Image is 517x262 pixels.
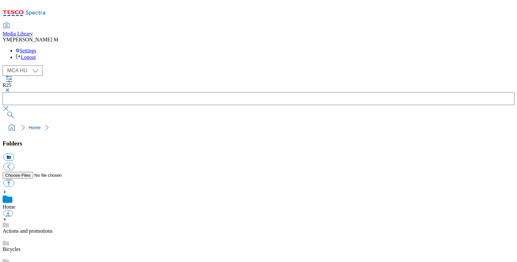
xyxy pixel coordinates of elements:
[3,121,514,134] nav: breadcrumb
[3,204,15,210] a: Home
[11,37,58,42] span: [PERSON_NAME] M
[3,246,20,252] a: Bicycles
[3,140,514,147] h3: Folders
[3,82,11,88] span: R25
[29,125,41,130] a: Home
[3,23,33,37] a: Media Library
[3,228,53,234] a: Actions and promotions
[16,54,36,60] a: Logout
[16,48,36,53] a: Settings
[3,37,11,42] span: YM
[3,31,33,36] span: Media Library
[7,122,17,133] a: home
